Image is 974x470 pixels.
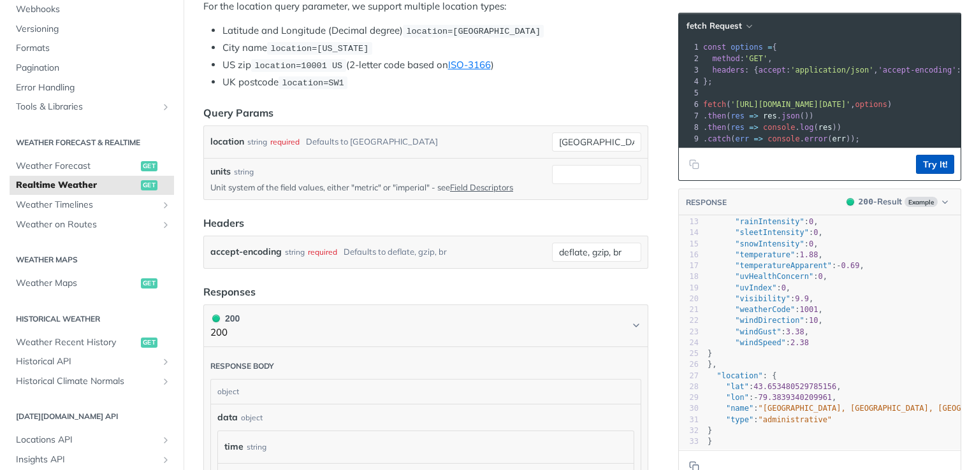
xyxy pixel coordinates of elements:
span: get [141,180,157,190]
div: Defaults to deflate, gzip, br [344,243,447,261]
span: : , [708,228,823,237]
span: "rainIntensity" [735,217,804,226]
span: : , [708,327,809,336]
span: options [730,43,763,52]
span: 0.69 [841,261,860,270]
div: 14 [679,227,699,238]
span: "windDirection" [735,316,804,325]
span: : [708,415,832,424]
span: Historical API [16,355,157,368]
a: Pagination [10,59,174,78]
span: res [763,111,777,120]
span: "uvHealthConcern" [735,272,813,281]
a: Weather Forecastget [10,157,174,176]
span: Pagination [16,62,171,75]
span: } [708,349,712,358]
div: 27 [679,371,699,381]
a: Historical Climate NormalsShow subpages for Historical Climate Normals [10,372,174,391]
span: => [749,123,758,132]
div: required [308,243,337,261]
span: => [749,111,758,120]
li: UK postcode [222,75,648,90]
span: "sleetIntensity" [735,228,809,237]
button: Show subpages for Weather Timelines [161,200,171,210]
div: 28 [679,381,699,392]
span: ( , ) [703,100,892,109]
h2: Historical Weather [10,313,174,325]
span: Tools & Libraries [16,101,157,113]
span: : , [708,239,818,248]
label: units [210,165,231,178]
span: console [767,134,800,143]
span: 200 [859,197,873,206]
button: fetch Request [682,20,756,32]
div: 29 [679,392,699,403]
div: 25 [679,348,699,359]
div: Responses [203,284,256,299]
li: City name [222,41,648,55]
span: location=SW1 [282,78,344,88]
div: 2 [679,53,701,64]
div: 1 [679,41,701,53]
a: Weather Recent Historyget [10,333,174,352]
span: res [730,123,745,132]
span: data [217,411,238,424]
div: 24 [679,338,699,348]
div: 5 [679,87,701,99]
span: - [836,261,841,270]
a: Tools & LibrariesShow subpages for Tools & Libraries [10,97,174,117]
a: Insights APIShow subpages for Insights API [10,450,174,469]
div: 6 [679,99,701,110]
div: object [211,380,637,404]
p: Unit system of the field values, either "metric" or "imperial" - see [210,182,547,193]
span: : , [708,283,790,292]
span: 1.88 [800,250,818,259]
div: 7 [679,110,701,122]
span: res [730,111,745,120]
label: time [224,438,243,456]
span: accept [759,66,786,75]
p: 200 [210,325,240,340]
span: "lon" [726,393,749,402]
div: string [247,438,266,456]
div: 20 [679,294,699,304]
div: required [270,132,300,151]
span: Realtime Weather [16,179,138,192]
div: 22 [679,315,699,326]
div: string [285,243,305,261]
span: : , [708,250,823,259]
svg: Chevron [631,320,641,331]
a: Versioning [10,20,174,39]
span: "lat" [726,382,749,391]
div: 21 [679,304,699,315]
button: Show subpages for Insights API [161,455,171,465]
span: "name" [726,404,753,413]
span: 'accept-encoding' [878,66,957,75]
label: accept-encoding [210,243,282,261]
span: . ( . ()) [703,111,814,120]
span: : { [708,371,776,380]
span: : , [708,382,841,391]
div: 16 [679,250,699,260]
span: Error Handling [16,82,171,94]
a: Formats [10,39,174,58]
span: get [141,278,157,288]
span: 'GET' [745,54,767,63]
div: 17 [679,260,699,271]
div: 31 [679,415,699,425]
span: }; [703,77,713,86]
span: Weather Forecast [16,160,138,173]
div: Query Params [203,105,273,120]
button: Try It! [916,155,954,174]
div: 3 [679,64,701,76]
span: Weather on Routes [16,218,157,231]
div: Headers [203,215,244,231]
button: Show subpages for Locations API [161,435,171,445]
span: catch [708,134,730,143]
span: : , [708,272,827,281]
span: "location" [716,371,762,380]
span: Versioning [16,23,171,36]
div: 18 [679,271,699,282]
span: Locations API [16,434,157,446]
a: Error Handling [10,78,174,97]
